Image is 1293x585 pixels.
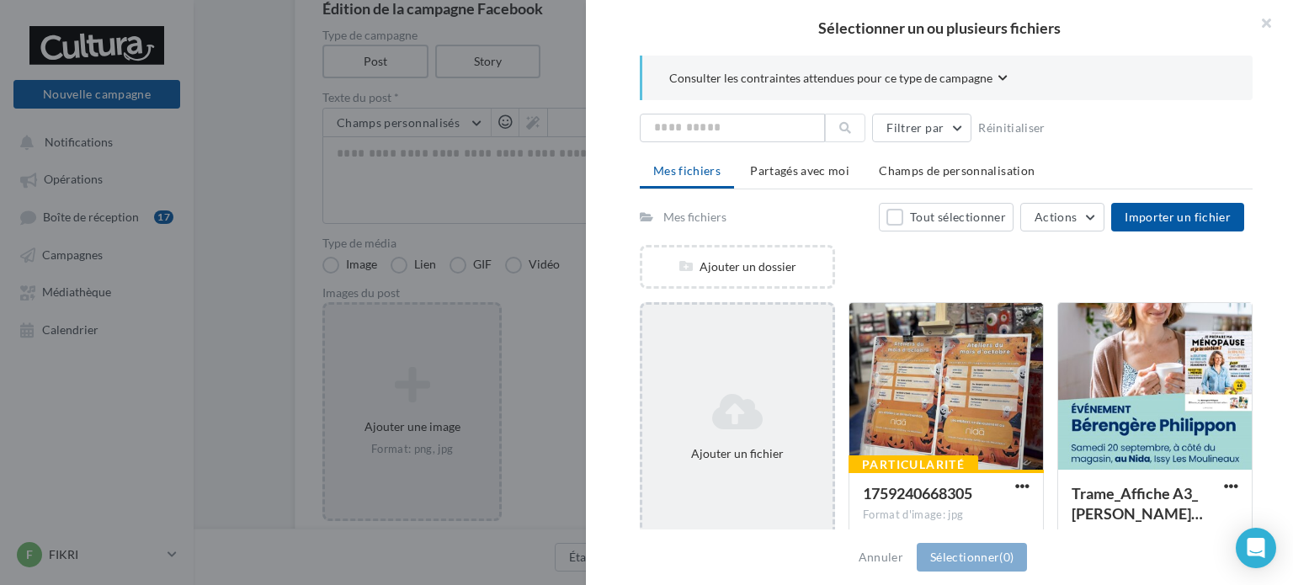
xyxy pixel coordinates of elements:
[879,163,1035,178] span: Champs de personnalisation
[852,547,910,567] button: Annuler
[663,209,726,226] div: Mes fichiers
[879,203,1014,231] button: Tout sélectionner
[613,20,1266,35] h2: Sélectionner un ou plusieurs fichiers
[750,163,849,178] span: Partagés avec moi
[1035,210,1077,224] span: Actions
[849,455,978,474] div: Particularité
[863,484,972,503] span: 1759240668305
[971,118,1052,138] button: Réinitialiser
[999,550,1014,564] span: (0)
[863,508,1030,523] div: Format d'image: jpg
[917,543,1027,572] button: Sélectionner(0)
[653,163,721,178] span: Mes fichiers
[1072,484,1203,523] span: Trame_Affiche A3_ Bérangère Philippon
[669,69,1008,90] button: Consulter les contraintes attendues pour ce type de campagne
[1236,528,1276,568] div: Open Intercom Messenger
[642,258,833,275] div: Ajouter un dossier
[1125,210,1231,224] span: Importer un fichier
[872,114,971,142] button: Filtrer par
[1111,203,1244,231] button: Importer un fichier
[1072,528,1238,543] div: Format d'image: jpg
[1020,203,1104,231] button: Actions
[649,445,826,462] div: Ajouter un fichier
[669,70,992,87] span: Consulter les contraintes attendues pour ce type de campagne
